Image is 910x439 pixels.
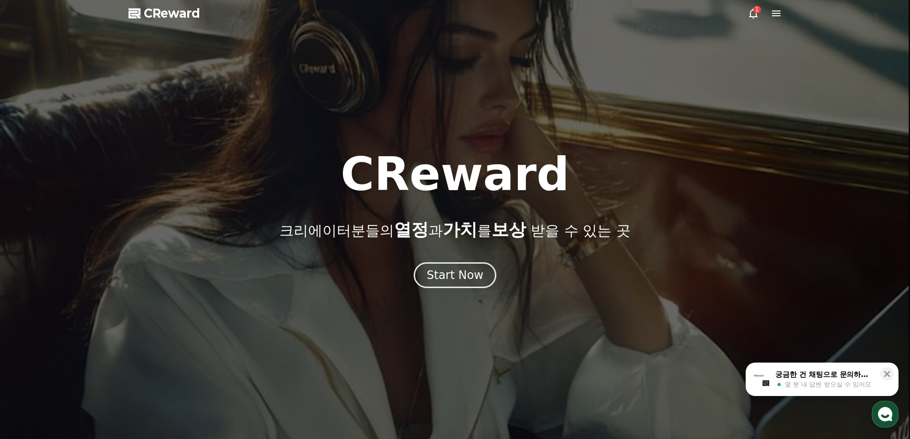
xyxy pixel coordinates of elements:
span: CReward [144,6,200,21]
span: 보상 [492,220,526,239]
span: 열정 [394,220,428,239]
p: 크리에이터분들의 과 를 받을 수 있는 곳 [279,220,630,239]
a: CReward [128,6,200,21]
a: Start Now [414,272,496,281]
h1: CReward [341,151,569,197]
a: 1 [748,8,759,19]
button: Start Now [414,262,496,288]
span: 가치 [443,220,477,239]
div: 1 [753,6,761,13]
div: Start Now [427,268,483,283]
